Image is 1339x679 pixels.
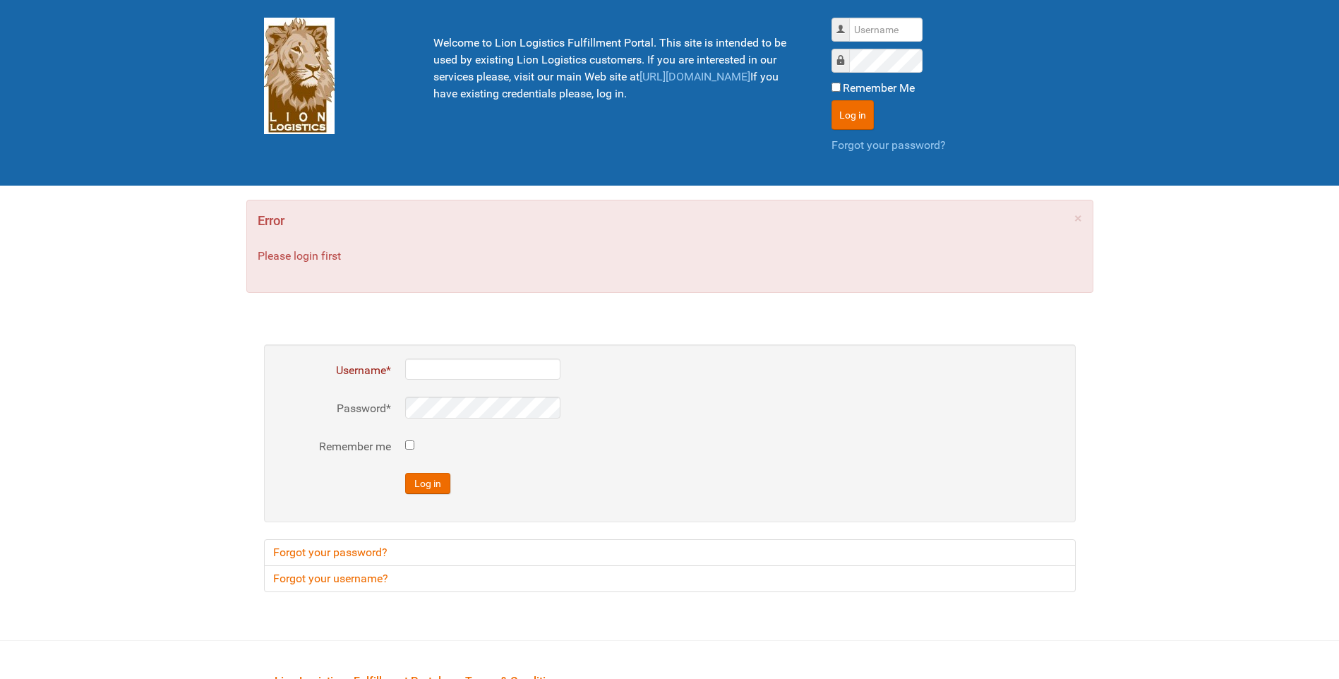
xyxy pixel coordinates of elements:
a: Forgot your password? [831,138,946,152]
button: Log in [831,100,874,130]
p: Please login first [258,248,1082,265]
button: Log in [405,473,450,494]
a: Lion Logistics [264,68,335,82]
a: Forgot your password? [264,539,1076,566]
label: Remember Me [843,80,915,97]
p: Welcome to Lion Logistics Fulfillment Portal. This site is intended to be used by existing Lion L... [433,35,796,102]
a: × [1074,211,1082,225]
input: Username [849,18,923,42]
label: Remember me [278,438,391,455]
a: [URL][DOMAIN_NAME] [640,70,750,83]
a: Forgot your username? [264,565,1076,592]
img: Lion Logistics [264,18,335,134]
label: Username [278,362,391,379]
h4: Error [258,211,1082,231]
label: Password [278,400,391,417]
